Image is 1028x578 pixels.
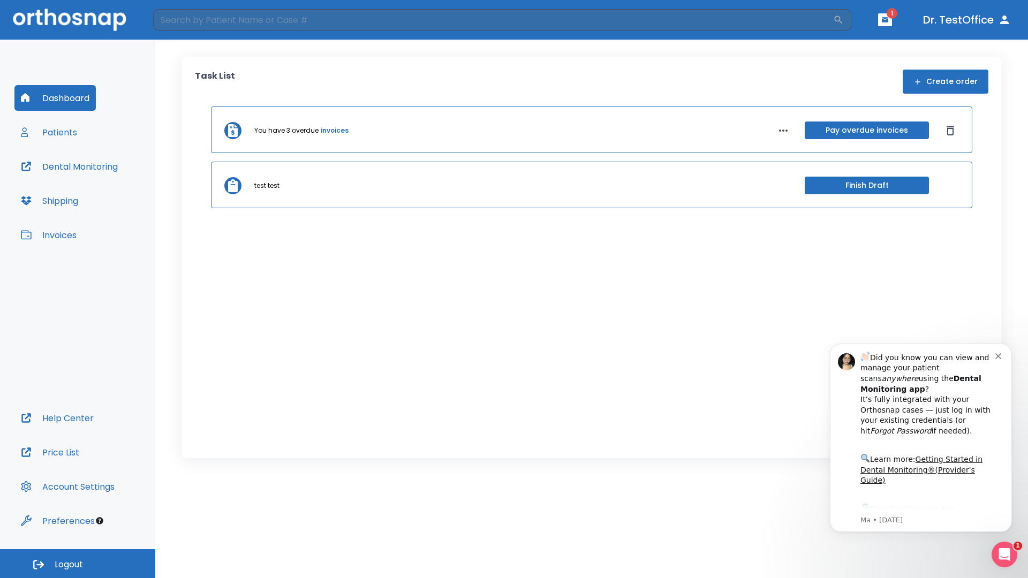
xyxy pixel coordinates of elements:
[254,126,319,135] p: You have 3 overdue
[153,9,833,31] input: Search by Patient Name or Case #
[805,177,929,194] button: Finish Draft
[942,122,959,139] button: Dismiss
[14,474,121,499] button: Account Settings
[14,508,101,534] button: Preferences
[13,9,126,31] img: Orthosnap
[887,8,897,19] span: 1
[195,70,235,94] p: Task List
[1014,542,1022,550] span: 1
[47,177,142,196] a: App Store
[14,85,96,111] button: Dashboard
[14,119,84,145] button: Patients
[814,328,1028,549] iframe: Intercom notifications message
[14,405,100,431] button: Help Center
[919,10,1015,29] button: Dr. TestOffice
[254,181,279,191] p: test test
[47,188,182,197] p: Message from Ma, sent 3w ago
[805,121,929,139] button: Pay overdue invoices
[992,542,1017,567] iframe: Intercom live chat
[95,516,104,526] div: Tooltip anchor
[14,188,85,214] button: Shipping
[14,154,124,179] button: Dental Monitoring
[14,222,83,248] button: Invoices
[182,23,190,32] button: Dismiss notification
[321,126,349,135] a: invoices
[903,70,988,94] button: Create order
[14,439,86,465] button: Price List
[47,174,182,229] div: Download the app: | ​ Let us know if you need help getting started!
[55,559,83,571] span: Logout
